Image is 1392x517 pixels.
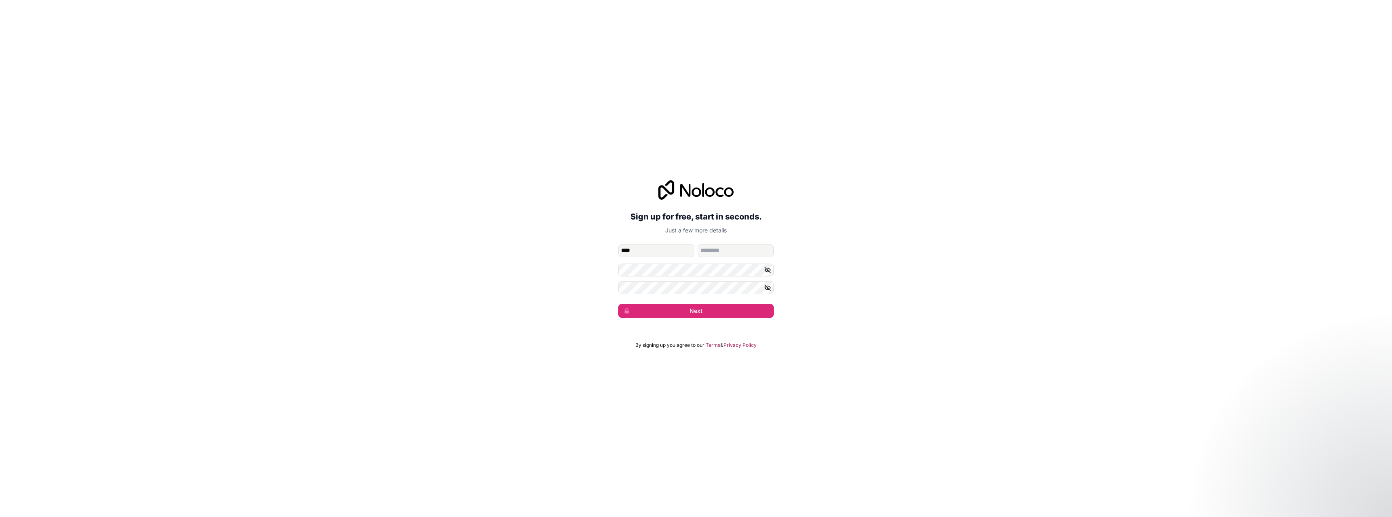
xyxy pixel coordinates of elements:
[724,342,757,348] a: Privacy Policy
[618,264,774,276] input: Password
[706,342,720,348] a: Terms
[720,342,724,348] span: &
[618,304,774,318] button: Next
[1230,456,1392,513] iframe: Intercom notifications message
[618,281,774,294] input: Confirm password
[635,342,704,348] span: By signing up you agree to our
[618,209,774,224] h2: Sign up for free, start in seconds.
[698,244,774,257] input: family-name
[618,244,694,257] input: given-name
[618,226,774,234] p: Just a few more details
